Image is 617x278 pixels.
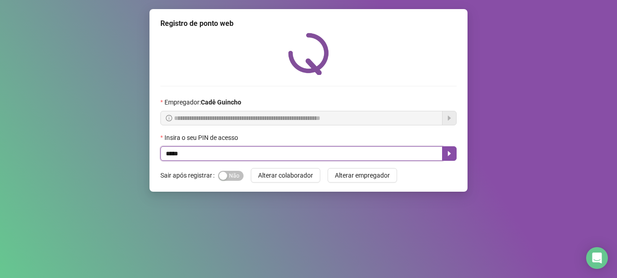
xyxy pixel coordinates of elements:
[160,168,218,183] label: Sair após registrar
[335,170,390,180] span: Alterar empregador
[160,133,244,143] label: Insira o seu PIN de acesso
[328,168,397,183] button: Alterar empregador
[166,115,172,121] span: info-circle
[201,99,241,106] strong: Cadê Guincho
[258,170,313,180] span: Alterar colaborador
[160,18,457,29] div: Registro de ponto web
[164,97,241,107] span: Empregador :
[446,150,453,157] span: caret-right
[251,168,320,183] button: Alterar colaborador
[288,33,329,75] img: QRPoint
[586,247,608,269] div: Open Intercom Messenger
